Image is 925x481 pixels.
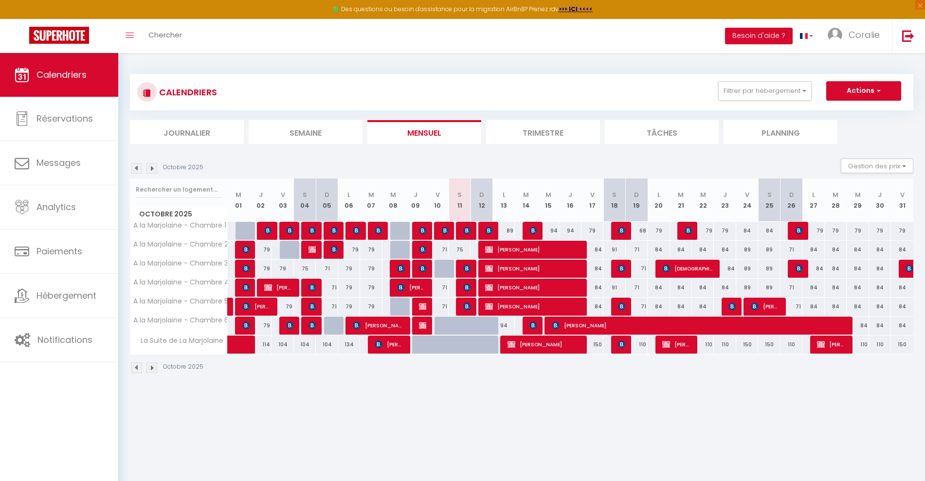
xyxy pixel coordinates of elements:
[338,279,360,297] div: 79
[404,178,426,222] th: 09
[714,222,736,240] div: 79
[382,178,404,222] th: 08
[250,178,272,222] th: 02
[825,298,847,316] div: 84
[758,222,780,240] div: 84
[236,190,241,199] abbr: M
[228,298,233,316] a: [PERSON_NAME]
[368,190,374,199] abbr: M
[820,19,892,53] a: ... Coralie
[360,279,382,297] div: 79
[330,240,338,259] span: [PERSON_NAME]
[718,81,812,101] button: Filtrer par hébergement
[264,278,293,297] span: [PERSON_NAME]
[559,222,581,240] div: 94
[847,241,869,259] div: 84
[714,260,736,278] div: 84
[493,222,515,240] div: 89
[780,336,802,354] div: 110
[847,260,869,278] div: 84
[833,190,838,199] abbr: M
[132,317,229,324] span: A la Marjolaine - Chambre 6
[626,178,648,222] th: 19
[419,259,426,278] span: [PERSON_NAME]
[626,298,648,316] div: 71
[758,336,780,354] div: 150
[847,317,869,335] div: 84
[463,259,471,278] span: Suzy SAINT-MACAIRE
[457,190,462,199] abbr: S
[685,221,692,240] span: [PERSON_NAME]
[449,241,471,259] div: 75
[780,241,802,259] div: 71
[590,190,595,199] abbr: V
[286,316,293,335] span: [PERSON_NAME]
[891,241,913,259] div: 84
[581,222,603,240] div: 79
[427,298,449,316] div: 71
[902,30,914,42] img: logout
[670,178,692,222] th: 21
[758,178,780,222] th: 25
[29,27,89,44] img: Super Booking
[272,260,293,278] div: 79
[692,298,714,316] div: 84
[272,178,293,222] th: 03
[148,30,182,40] span: Chercher
[802,178,824,222] th: 27
[692,222,714,240] div: 79
[626,260,648,278] div: 71
[648,279,670,297] div: 84
[250,260,272,278] div: 79
[338,260,360,278] div: 79
[390,190,396,199] abbr: M
[163,362,203,372] p: Octobre 2025
[568,190,572,199] abbr: J
[316,178,338,222] th: 05
[316,279,338,297] div: 71
[259,190,263,199] abbr: J
[308,316,316,335] span: [PERSON_NAME]
[648,178,670,222] th: 20
[308,240,316,259] span: [PERSON_NAME]
[662,335,691,354] span: [PERSON_NAME]
[825,279,847,297] div: 84
[662,259,713,278] span: [DEMOGRAPHIC_DATA][PERSON_NAME]
[891,298,913,316] div: 84
[802,222,824,240] div: 79
[130,207,227,221] span: Octobre 2025
[347,190,350,199] abbr: L
[503,190,506,199] abbr: L
[670,298,692,316] div: 84
[758,279,780,297] div: 89
[508,335,580,354] span: [PERSON_NAME]
[316,260,338,278] div: 71
[360,178,382,222] th: 07
[485,297,580,316] span: [PERSON_NAME]
[316,298,338,316] div: 71
[849,29,880,41] span: Coralie
[36,112,93,125] span: Réservations
[294,178,316,222] th: 04
[603,241,625,259] div: 91
[626,241,648,259] div: 71
[634,190,639,199] abbr: D
[427,241,449,259] div: 71
[36,69,87,81] span: Calendriers
[869,298,891,316] div: 84
[537,222,559,240] div: 94
[435,190,440,199] abbr: V
[847,336,869,354] div: 110
[825,260,847,278] div: 84
[132,279,229,286] span: A la Marjolaine - Chambre 4
[780,298,802,316] div: 71
[780,279,802,297] div: 71
[36,201,76,213] span: Analytics
[419,240,426,259] span: [PERSON_NAME]
[559,5,593,13] a: >>> ICI <<<<
[657,190,660,199] abbr: L
[736,178,758,222] th: 24
[891,336,913,354] div: 150
[751,297,780,316] span: [PERSON_NAME]
[724,120,837,144] li: Planning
